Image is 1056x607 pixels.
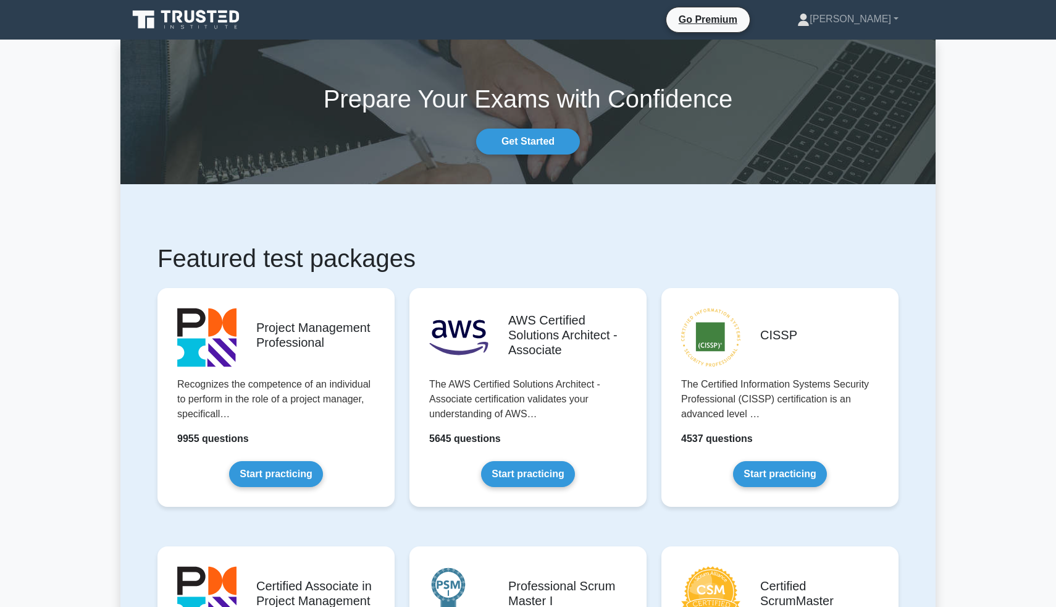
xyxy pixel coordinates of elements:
[733,461,826,487] a: Start practicing
[476,129,580,155] a: Get Started
[671,12,745,27] a: Go Premium
[481,461,574,487] a: Start practicing
[120,84,936,114] h1: Prepare Your Exams with Confidence
[157,244,899,273] h1: Featured test packages
[768,7,928,32] a: [PERSON_NAME]
[229,461,322,487] a: Start practicing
